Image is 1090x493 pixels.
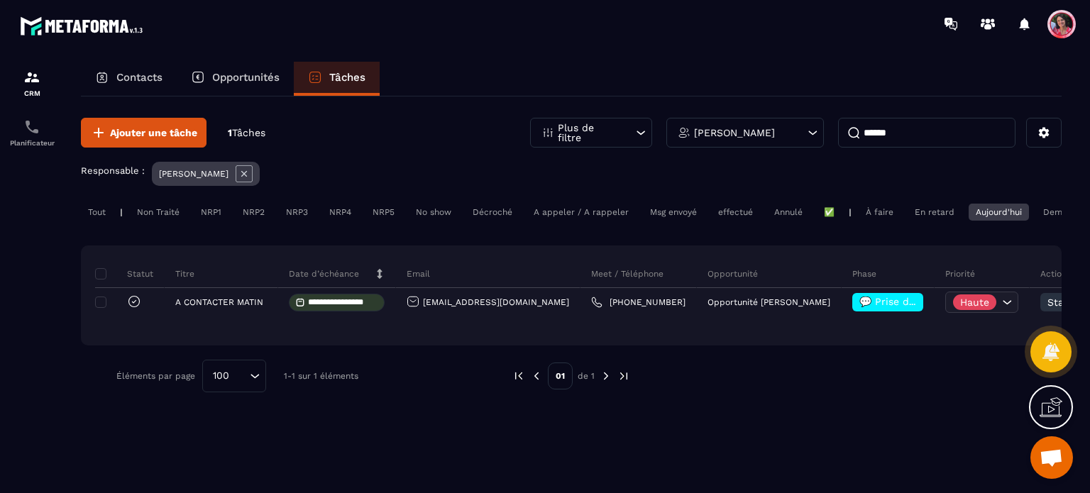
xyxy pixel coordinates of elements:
[4,58,60,108] a: formationformationCRM
[945,268,975,279] p: Priorité
[512,370,525,382] img: prev
[194,204,229,221] div: NRP1
[527,204,636,221] div: A appeler / A rappeler
[81,62,177,96] a: Contacts
[711,204,760,221] div: effectué
[859,296,1001,307] span: 💬 Prise de contact effectué
[81,118,207,148] button: Ajouter une tâche
[177,62,294,96] a: Opportunités
[1040,268,1067,279] p: Action
[175,297,263,307] p: A CONTACTER MATIN
[767,204,810,221] div: Annulé
[329,71,365,84] p: Tâches
[643,204,704,221] div: Msg envoyé
[284,371,358,381] p: 1-1 sur 1 éléments
[4,108,60,157] a: schedulerschedulerPlanificateur
[365,204,402,221] div: NRP5
[159,169,229,179] p: [PERSON_NAME]
[116,371,195,381] p: Éléments par page
[1030,436,1073,479] div: Ouvrir le chat
[591,297,686,308] a: [PHONE_NUMBER]
[548,362,573,389] p: 01
[960,297,989,307] p: Haute
[558,123,620,143] p: Plus de filtre
[234,368,246,384] input: Search for option
[294,62,380,96] a: Tâches
[600,370,612,382] img: next
[530,370,543,382] img: prev
[409,204,458,221] div: No show
[130,204,187,221] div: Non Traité
[120,207,123,217] p: |
[23,118,40,135] img: scheduler
[116,71,163,84] p: Contacts
[81,165,145,176] p: Responsable :
[849,207,852,217] p: |
[4,139,60,147] p: Planificateur
[99,268,153,279] p: Statut
[110,126,197,140] span: Ajouter une tâche
[708,268,758,279] p: Opportunité
[175,268,194,279] p: Titre
[20,13,148,39] img: logo
[322,204,358,221] div: NRP4
[279,204,315,221] div: NRP3
[969,204,1029,221] div: Aujourd'hui
[212,71,280,84] p: Opportunités
[694,128,775,138] p: [PERSON_NAME]
[1036,204,1081,221] div: Demain
[289,268,359,279] p: Date d’échéance
[81,204,113,221] div: Tout
[591,268,664,279] p: Meet / Téléphone
[236,204,272,221] div: NRP2
[859,204,901,221] div: À faire
[232,127,265,138] span: Tâches
[23,69,40,86] img: formation
[4,89,60,97] p: CRM
[817,204,842,221] div: ✅
[617,370,630,382] img: next
[466,204,519,221] div: Décroché
[908,204,962,221] div: En retard
[852,268,876,279] p: Phase
[228,126,265,140] p: 1
[407,268,430,279] p: Email
[202,360,266,392] div: Search for option
[208,368,234,384] span: 100
[578,370,595,382] p: de 1
[708,297,830,307] p: Opportunité [PERSON_NAME]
